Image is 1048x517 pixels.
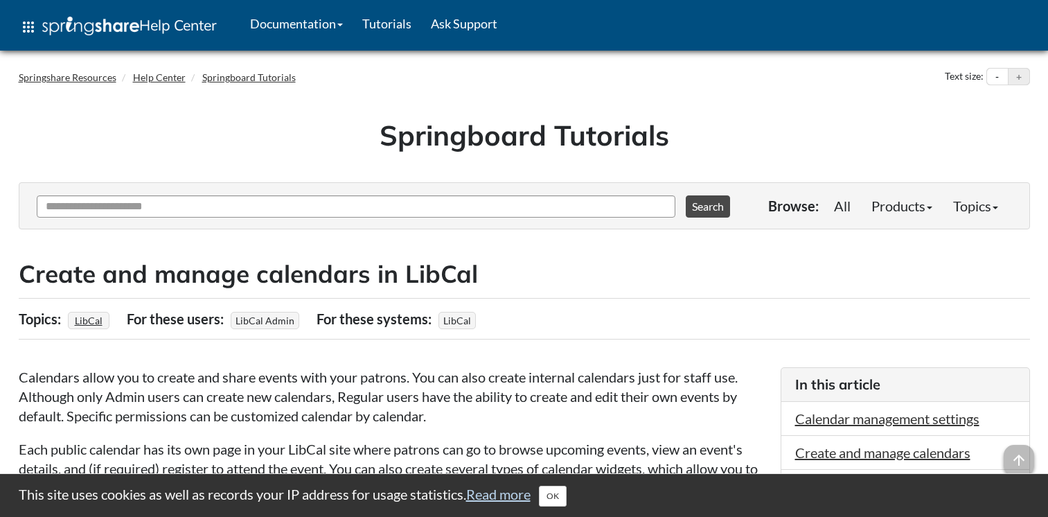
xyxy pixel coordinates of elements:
h2: Create and manage calendars in LibCal [19,257,1030,291]
a: Help Center [133,71,186,83]
div: For these users: [127,306,227,332]
div: Topics: [19,306,64,332]
button: Close [539,486,567,507]
a: LibCal [73,310,105,331]
a: Topics [943,192,1009,220]
img: Springshare [42,17,139,35]
button: Decrease text size [987,69,1008,85]
a: apps Help Center [10,6,227,48]
span: Help Center [139,16,217,34]
button: Search [686,195,730,218]
a: arrow_upward [1004,446,1034,463]
span: arrow_upward [1004,445,1034,475]
h1: Springboard Tutorials [29,116,1020,155]
button: Increase text size [1009,69,1029,85]
p: Each public calendar has its own page in your LibCal site where patrons can go to browse upcoming... [19,439,767,498]
span: apps [20,19,37,35]
a: Read more [466,486,531,502]
span: LibCal [438,312,476,329]
span: LibCal Admin [231,312,299,329]
p: Calendars allow you to create and share events with your patrons. You can also create internal ca... [19,367,767,426]
a: All [824,192,861,220]
h3: In this article [795,375,1015,394]
a: Documentation [240,6,353,41]
div: For these systems: [317,306,435,332]
a: Springshare Resources [19,71,116,83]
a: Products [861,192,943,220]
div: Text size: [942,68,986,86]
a: Calendar management settings [795,410,979,427]
p: Browse: [768,196,819,216]
a: Tutorials [353,6,421,41]
a: Create and manage calendars [795,444,970,461]
div: This site uses cookies as well as records your IP address for usage statistics. [5,484,1044,507]
a: Springboard Tutorials [202,71,296,83]
a: Ask Support [421,6,507,41]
